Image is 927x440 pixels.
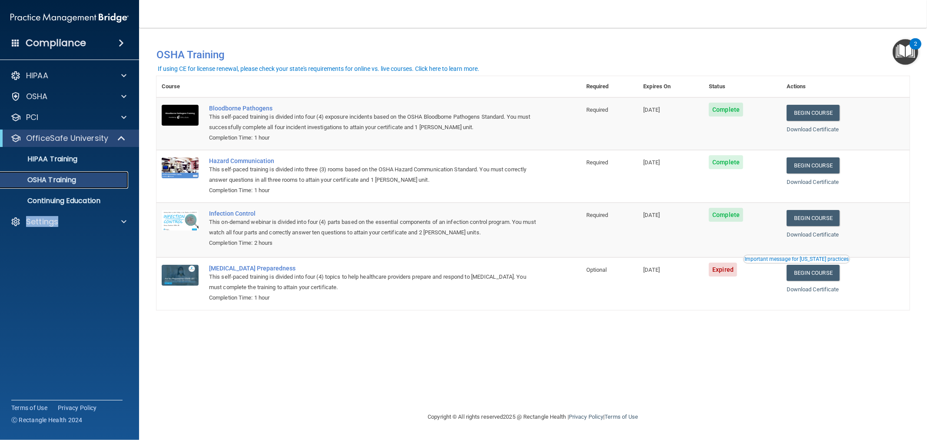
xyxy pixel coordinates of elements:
span: Optional [586,267,607,273]
span: [DATE] [643,212,660,218]
a: Begin Course [787,157,840,173]
th: Actions [781,76,910,97]
a: Begin Course [787,210,840,226]
span: Complete [709,155,743,169]
p: HIPAA [26,70,48,81]
span: Complete [709,208,743,222]
div: Copyright © All rights reserved 2025 @ Rectangle Health | | [375,403,692,431]
p: OfficeSafe University [26,133,108,143]
a: Download Certificate [787,286,839,293]
span: [DATE] [643,159,660,166]
a: PCI [10,112,126,123]
div: Completion Time: 1 hour [209,293,538,303]
a: Terms of Use [605,413,638,420]
div: 2 [914,44,917,55]
a: [MEDICAL_DATA] Preparedness [209,265,538,272]
span: [DATE] [643,267,660,273]
a: HIPAA [10,70,126,81]
th: Expires On [638,76,704,97]
p: PCI [26,112,38,123]
h4: OSHA Training [156,49,910,61]
span: Complete [709,103,743,117]
div: This on-demand webinar is divided into four (4) parts based on the essential components of an inf... [209,217,538,238]
span: Required [586,107,608,113]
p: Settings [26,217,58,227]
div: This self-paced training is divided into four (4) exposure incidents based on the OSHA Bloodborne... [209,112,538,133]
div: Completion Time: 1 hour [209,185,538,196]
span: Required [586,159,608,166]
span: [DATE] [643,107,660,113]
th: Required [581,76,638,97]
a: Privacy Policy [569,413,603,420]
a: OSHA [10,91,126,102]
a: Privacy Policy [58,403,97,412]
a: Settings [10,217,126,227]
th: Status [704,76,781,97]
span: Expired [709,263,737,277]
div: This self-paced training is divided into three (3) rooms based on the OSHA Hazard Communication S... [209,164,538,185]
a: Hazard Communication [209,157,538,164]
button: Open Resource Center, 2 new notifications [893,39,918,65]
div: Important message for [US_STATE] practices [744,257,849,262]
img: PMB logo [10,9,129,27]
a: Download Certificate [787,126,839,133]
a: OfficeSafe University [10,133,126,143]
a: Download Certificate [787,231,839,238]
div: Completion Time: 2 hours [209,238,538,248]
div: This self-paced training is divided into four (4) topics to help healthcare providers prepare and... [209,272,538,293]
span: Required [586,212,608,218]
div: Completion Time: 1 hour [209,133,538,143]
a: Terms of Use [11,403,47,412]
h4: Compliance [26,37,86,49]
span: Ⓒ Rectangle Health 2024 [11,416,83,424]
a: Begin Course [787,105,840,121]
a: Download Certificate [787,179,839,185]
p: OSHA Training [6,176,76,184]
a: Infection Control [209,210,538,217]
a: Bloodborne Pathogens [209,105,538,112]
a: Begin Course [787,265,840,281]
p: HIPAA Training [6,155,77,163]
button: Read this if you are a dental practitioner in the state of CA [743,255,850,263]
button: If using CE for license renewal, please check your state's requirements for online vs. live cours... [156,64,481,73]
th: Course [156,76,204,97]
p: Continuing Education [6,197,124,205]
div: If using CE for license renewal, please check your state's requirements for online vs. live cours... [158,66,479,72]
p: OSHA [26,91,48,102]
